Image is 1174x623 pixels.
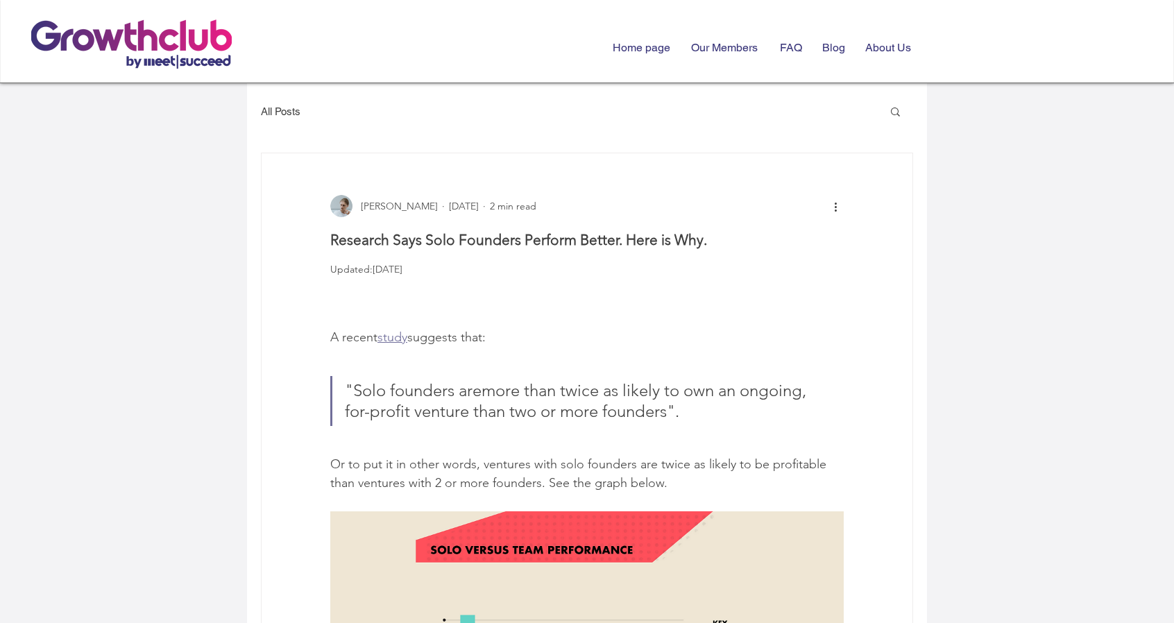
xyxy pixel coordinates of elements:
a: Home page [602,31,681,65]
span: Aug 13, 2020 [449,200,479,212]
p: Updated: [330,262,844,277]
p: FAQ [773,31,809,65]
a: All Posts [261,104,300,119]
a: Our Members [681,31,769,65]
p: Blog [815,31,852,65]
nav: Site [241,31,921,65]
a: About Us [855,31,921,65]
span: more than twice as likely to own an ongoing, for-profit venture than two or more founders". [345,380,810,421]
p: About Us [858,31,918,65]
span: "Solo founders are [345,380,482,400]
span: 2 min read [490,200,536,212]
p: Our Members [684,31,765,65]
a: study [377,330,407,345]
div: Search [889,105,902,117]
nav: Blog [259,83,875,139]
img: growthclub_1.png [31,19,232,69]
span: A recent [330,330,377,345]
span: Or to put it in other words, ventures with solo founders are twice as likely to be profitable tha... [330,456,830,490]
button: More actions [827,198,844,214]
h1: Research Says Solo Founders Perform Better. Here is Why. [330,230,844,250]
p: Home page [606,31,677,65]
span: suggests that: [407,330,486,345]
a: FAQ [769,31,812,65]
a: Blog [812,31,855,65]
span: Jun 3, 2022 [373,263,402,275]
